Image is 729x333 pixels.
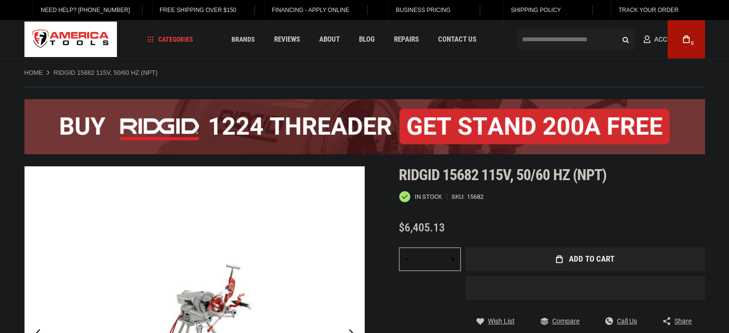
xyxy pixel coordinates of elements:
button: Add to Cart [466,247,705,271]
span: Repairs [394,36,419,43]
a: Brands [227,33,259,46]
span: Wish List [488,318,515,324]
img: BOGO: Buy the RIDGID® 1224 Threader (26092), get the 92467 200A Stand FREE! [24,99,705,154]
a: store logo [24,22,117,57]
span: Blog [359,36,375,43]
span: About [319,36,340,43]
a: Call Us [605,317,637,325]
span: Contact Us [438,36,476,43]
a: Blog [355,33,379,46]
div: Availability [399,191,442,203]
a: Categories [143,33,197,46]
a: Wish List [476,317,515,325]
span: 0 [691,41,694,46]
span: Add to Cart [569,255,614,263]
span: Ridgid 15682 115v, 50/60 hz (npt) [399,166,606,184]
span: Share [674,318,692,324]
button: Search [617,30,635,48]
span: Categories [147,36,193,43]
span: Compare [552,318,579,324]
span: Call Us [617,318,637,324]
strong: SKU [451,194,467,200]
span: In stock [415,194,442,200]
span: Brands [231,36,255,43]
strong: RIDGID 15682 115V, 50/60 HZ (NPT) [54,69,158,76]
a: Compare [541,317,579,325]
a: Home [24,69,43,77]
img: America Tools [24,22,117,57]
a: Repairs [390,33,423,46]
span: $6,405.13 [399,221,445,234]
a: 0 [677,20,695,58]
span: Shipping Policy [511,7,561,13]
a: Reviews [270,33,304,46]
div: 15682 [467,194,484,200]
span: Reviews [274,36,300,43]
a: About [315,33,344,46]
a: Contact Us [434,33,481,46]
